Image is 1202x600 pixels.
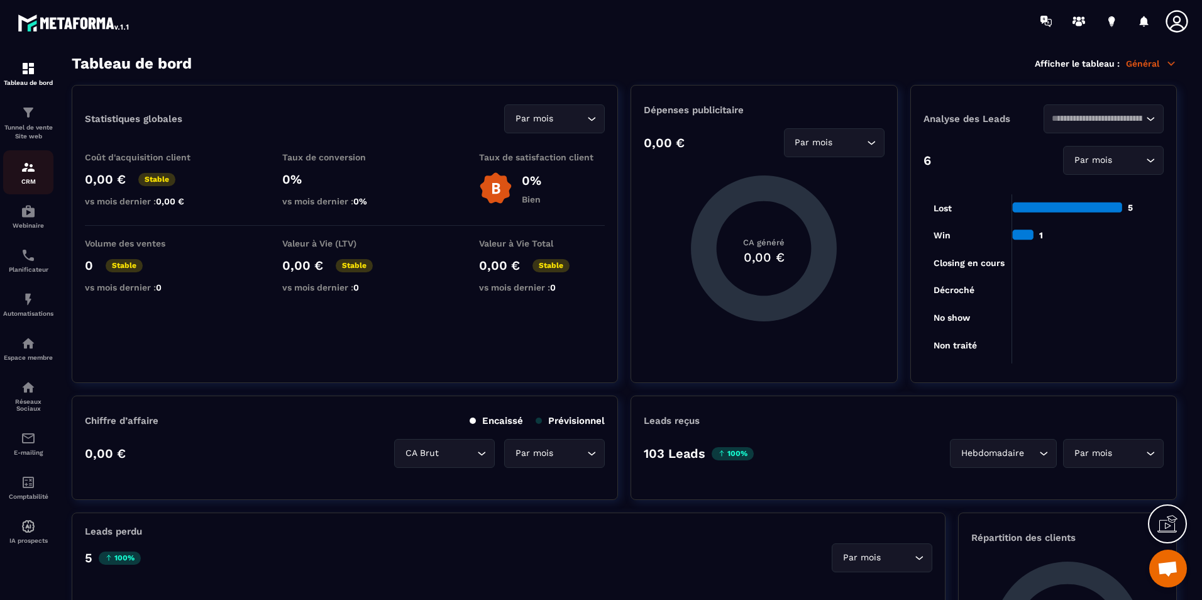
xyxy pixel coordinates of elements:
[3,282,53,326] a: automationsautomationsAutomatisations
[3,537,53,544] p: IA prospects
[512,112,556,126] span: Par mois
[3,449,53,456] p: E-mailing
[21,248,36,263] img: scheduler
[282,282,408,292] p: vs mois dernier :
[394,439,495,468] div: Search for option
[958,447,1027,460] span: Hebdomadaire
[934,230,951,240] tspan: Win
[21,431,36,446] img: email
[138,173,175,186] p: Stable
[21,475,36,490] img: accountant
[1126,58,1177,69] p: Général
[3,421,53,465] a: emailemailE-mailing
[479,152,605,162] p: Taux de satisfaction client
[971,532,1164,543] p: Répartition des clients
[3,178,53,185] p: CRM
[85,446,126,461] p: 0,00 €
[504,104,605,133] div: Search for option
[840,551,883,565] span: Par mois
[924,113,1044,125] p: Analyse des Leads
[1149,550,1187,587] a: Ouvrir le chat
[282,172,408,187] p: 0%
[934,285,974,295] tspan: Décroché
[282,238,408,248] p: Valeur à Vie (LTV)
[85,238,211,248] p: Volume des ventes
[3,194,53,238] a: automationsautomationsWebinaire
[21,380,36,395] img: social-network
[106,259,143,272] p: Stable
[924,153,931,168] p: 6
[3,326,53,370] a: automationsautomationsEspace membre
[3,266,53,273] p: Planificateur
[1071,153,1115,167] span: Par mois
[784,128,885,157] div: Search for option
[156,282,162,292] span: 0
[85,526,142,537] p: Leads perdu
[792,136,835,150] span: Par mois
[835,136,864,150] input: Search for option
[644,135,685,150] p: 0,00 €
[479,282,605,292] p: vs mois dernier :
[3,370,53,421] a: social-networksocial-networkRéseaux Sociaux
[536,415,605,426] p: Prévisionnel
[950,439,1057,468] div: Search for option
[3,150,53,194] a: formationformationCRM
[3,123,53,141] p: Tunnel de vente Site web
[712,447,754,460] p: 100%
[3,222,53,229] p: Webinaire
[85,172,126,187] p: 0,00 €
[72,55,192,72] h3: Tableau de bord
[3,398,53,412] p: Réseaux Sociaux
[1027,447,1036,460] input: Search for option
[402,447,441,460] span: CA Brut
[3,465,53,509] a: accountantaccountantComptabilité
[644,104,884,116] p: Dépenses publicitaire
[21,61,36,76] img: formation
[3,52,53,96] a: formationformationTableau de bord
[156,196,184,206] span: 0,00 €
[644,446,705,461] p: 103 Leads
[479,238,605,248] p: Valeur à Vie Total
[3,238,53,282] a: schedulerschedulerPlanificateur
[522,194,541,204] p: Bien
[512,447,556,460] span: Par mois
[1035,58,1120,69] p: Afficher le tableau :
[336,259,373,272] p: Stable
[1052,112,1143,126] input: Search for option
[353,282,359,292] span: 0
[18,11,131,34] img: logo
[85,282,211,292] p: vs mois dernier :
[479,172,512,205] img: b-badge-o.b3b20ee6.svg
[934,313,971,323] tspan: No show
[21,519,36,534] img: automations
[85,550,92,565] p: 5
[1115,447,1143,460] input: Search for option
[1063,146,1164,175] div: Search for option
[282,152,408,162] p: Taux de conversion
[85,196,211,206] p: vs mois dernier :
[441,447,474,460] input: Search for option
[644,415,700,426] p: Leads reçus
[21,292,36,307] img: automations
[1115,153,1143,167] input: Search for option
[85,258,93,273] p: 0
[550,282,556,292] span: 0
[883,551,912,565] input: Search for option
[3,310,53,317] p: Automatisations
[1071,447,1115,460] span: Par mois
[21,105,36,120] img: formation
[21,204,36,219] img: automations
[934,203,952,213] tspan: Lost
[479,258,520,273] p: 0,00 €
[504,439,605,468] div: Search for option
[532,259,570,272] p: Stable
[85,152,211,162] p: Coût d'acquisition client
[21,336,36,351] img: automations
[3,354,53,361] p: Espace membre
[85,113,182,125] p: Statistiques globales
[522,173,541,188] p: 0%
[470,415,523,426] p: Encaissé
[353,196,367,206] span: 0%
[934,258,1005,269] tspan: Closing en cours
[934,340,977,350] tspan: Non traité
